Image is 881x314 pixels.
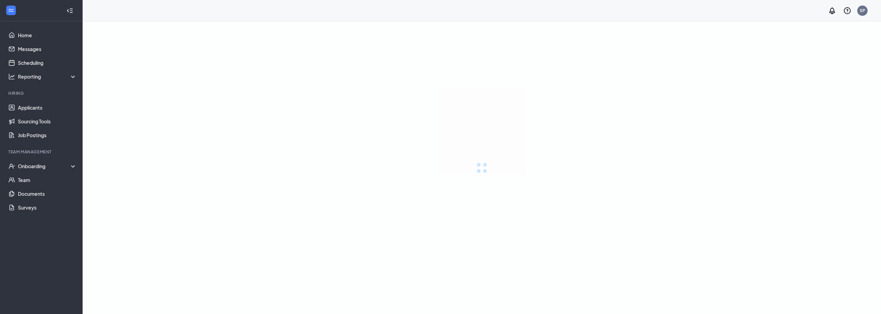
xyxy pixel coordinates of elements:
[18,173,77,187] a: Team
[18,28,77,42] a: Home
[8,7,14,14] svg: WorkstreamLogo
[18,42,77,56] a: Messages
[860,8,865,13] div: SP
[8,73,15,80] svg: Analysis
[18,163,77,170] div: Onboarding
[843,7,851,15] svg: QuestionInfo
[18,56,77,70] a: Scheduling
[8,90,75,96] div: Hiring
[66,7,73,14] svg: Collapse
[828,7,836,15] svg: Notifications
[18,201,77,214] a: Surveys
[18,187,77,201] a: Documents
[8,163,15,170] svg: UserCheck
[8,149,75,155] div: Team Management
[18,73,77,80] div: Reporting
[18,128,77,142] a: Job Postings
[18,101,77,114] a: Applicants
[18,114,77,128] a: Sourcing Tools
